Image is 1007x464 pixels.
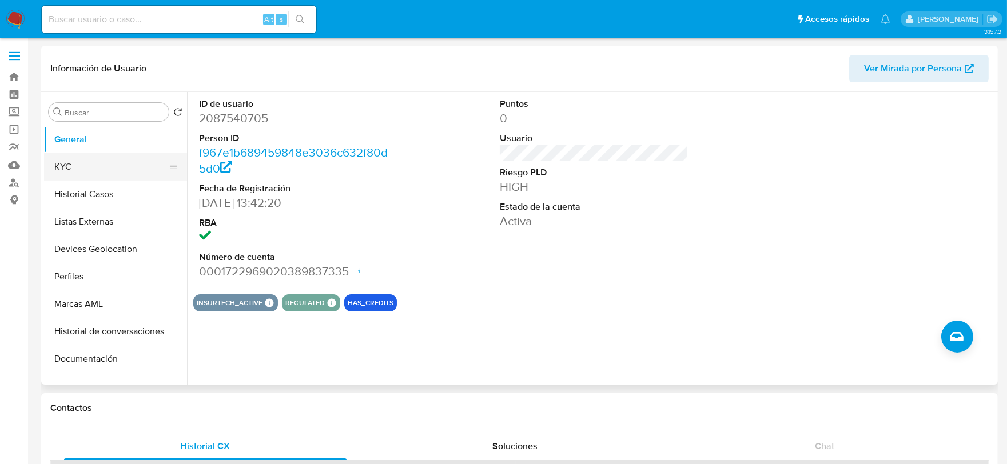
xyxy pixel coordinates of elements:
button: Marcas AML [44,290,187,318]
dt: RBA [199,217,388,229]
dt: Número de cuenta [199,251,388,263]
button: Cruces y Relaciones [44,373,187,400]
dd: 2087540705 [199,110,388,126]
p: dalia.goicochea@mercadolibre.com.mx [918,14,982,25]
button: Historial de conversaciones [44,318,187,345]
span: Chat [815,439,834,453]
button: search-icon [288,11,312,27]
input: Buscar usuario o caso... [42,12,316,27]
dd: 0001722969020389837335 [199,263,388,279]
dt: Person ID [199,132,388,145]
button: Listas Externas [44,208,187,235]
button: Ver Mirada por Persona [849,55,989,82]
h1: Contactos [50,402,989,414]
a: f967e1b689459848e3036c632f80d5d0 [199,144,388,177]
dd: [DATE] 13:42:20 [199,195,388,211]
dt: Estado de la cuenta [500,201,689,213]
button: Historial Casos [44,181,187,208]
span: Ver Mirada por Persona [864,55,962,82]
h1: Información de Usuario [50,63,146,74]
dd: HIGH [500,179,689,195]
button: Perfiles [44,263,187,290]
span: Historial CX [180,439,230,453]
button: Documentación [44,345,187,373]
dt: Usuario [500,132,689,145]
button: General [44,126,187,153]
button: Volver al orden por defecto [173,107,182,120]
dt: Puntos [500,98,689,110]
dt: Riesgo PLD [500,166,689,179]
dd: Activa [500,213,689,229]
input: Buscar [65,107,164,118]
span: Soluciones [492,439,538,453]
a: Notificaciones [881,14,890,24]
span: s [280,14,283,25]
a: Salir [986,13,998,25]
span: Accesos rápidos [805,13,869,25]
button: Devices Geolocation [44,235,187,263]
button: Buscar [53,107,62,117]
dd: 0 [500,110,689,126]
span: Alt [264,14,273,25]
button: KYC [44,153,178,181]
dt: ID de usuario [199,98,388,110]
dt: Fecha de Registración [199,182,388,195]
